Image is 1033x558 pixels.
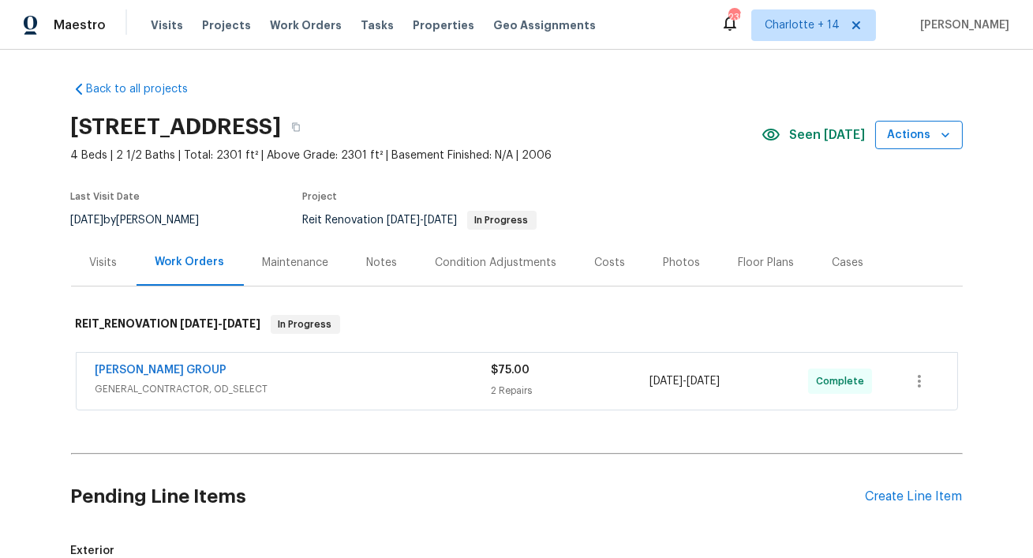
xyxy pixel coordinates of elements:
[263,255,329,271] div: Maintenance
[95,365,227,376] a: [PERSON_NAME] GROUP
[866,489,963,504] div: Create Line Item
[833,255,864,271] div: Cases
[202,17,251,33] span: Projects
[90,255,118,271] div: Visits
[492,383,650,399] div: 2 Repairs
[387,215,421,226] span: [DATE]
[71,148,762,163] span: 4 Beds | 2 1/2 Baths | Total: 2301 ft² | Above Grade: 2301 ft² | Basement Finished: N/A | 2006
[71,215,104,226] span: [DATE]
[367,255,398,271] div: Notes
[649,373,720,389] span: -
[361,20,394,31] span: Tasks
[728,9,739,25] div: 235
[151,17,183,33] span: Visits
[76,315,261,334] h6: REIT_RENOVATION
[649,376,683,387] span: [DATE]
[71,81,223,97] a: Back to all projects
[790,127,866,143] span: Seen [DATE]
[425,215,458,226] span: [DATE]
[492,365,530,376] span: $75.00
[469,215,535,225] span: In Progress
[95,381,492,397] span: GENERAL_CONTRACTOR, OD_SELECT
[687,376,720,387] span: [DATE]
[914,17,1009,33] span: [PERSON_NAME]
[739,255,795,271] div: Floor Plans
[436,255,557,271] div: Condition Adjustments
[664,255,701,271] div: Photos
[387,215,458,226] span: -
[181,318,219,329] span: [DATE]
[765,17,840,33] span: Charlotte + 14
[155,254,225,270] div: Work Orders
[303,215,537,226] span: Reit Renovation
[71,460,866,534] h2: Pending Line Items
[595,255,626,271] div: Costs
[493,17,596,33] span: Geo Assignments
[71,192,140,201] span: Last Visit Date
[54,17,106,33] span: Maestro
[413,17,474,33] span: Properties
[888,125,950,145] span: Actions
[272,316,339,332] span: In Progress
[71,211,219,230] div: by [PERSON_NAME]
[816,373,870,389] span: Complete
[270,17,342,33] span: Work Orders
[223,318,261,329] span: [DATE]
[181,318,261,329] span: -
[875,121,963,150] button: Actions
[303,192,338,201] span: Project
[282,113,310,141] button: Copy Address
[71,299,963,350] div: REIT_RENOVATION [DATE]-[DATE]In Progress
[71,119,282,135] h2: [STREET_ADDRESS]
